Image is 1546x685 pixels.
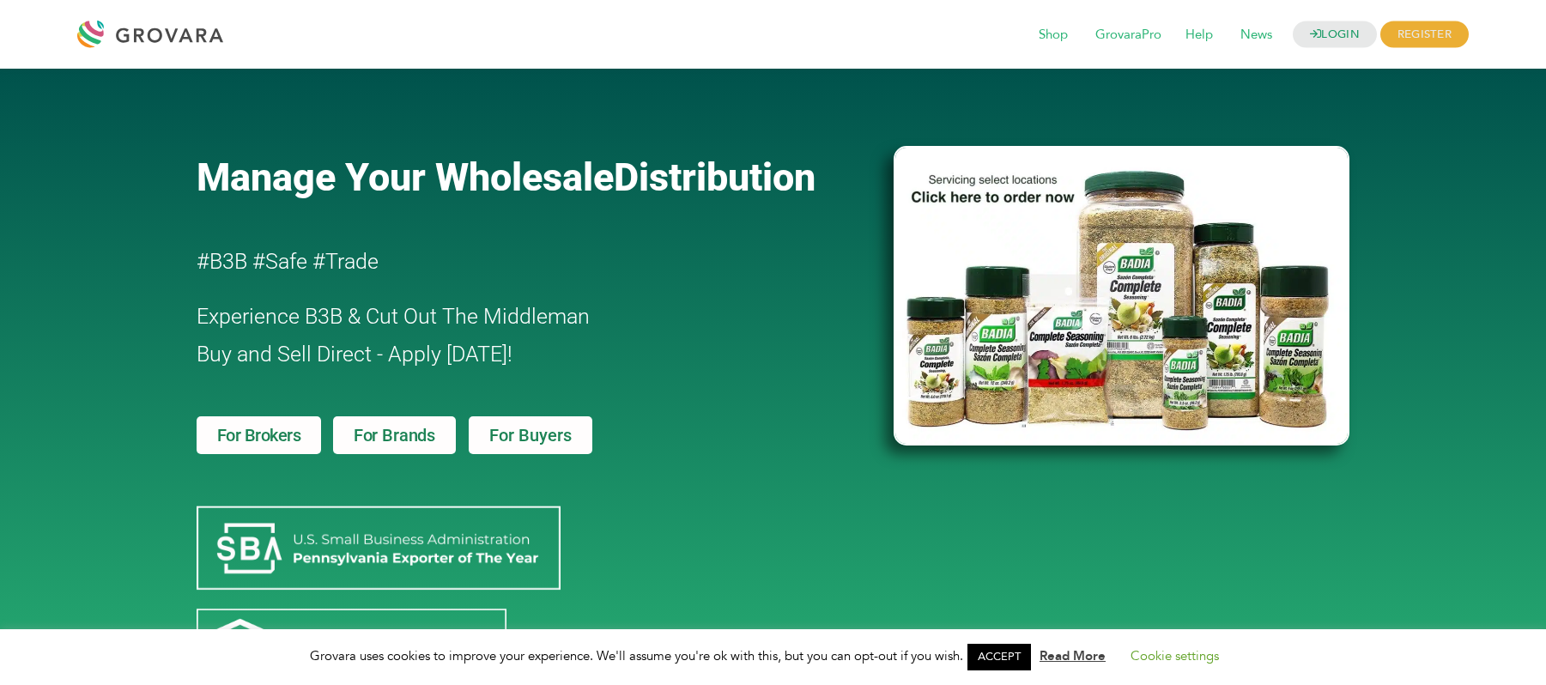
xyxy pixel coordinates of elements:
a: Cookie settings [1131,647,1219,664]
span: REGISTER [1380,21,1469,48]
a: Help [1173,26,1225,45]
span: Experience B3B & Cut Out The Middleman [197,304,590,329]
span: Manage Your Wholesale [197,155,614,200]
a: Read More [1040,647,1106,664]
a: For Buyers [469,416,592,454]
a: Manage Your WholesaleDistribution [197,155,866,200]
a: GrovaraPro [1083,26,1173,45]
span: News [1228,19,1284,52]
span: Distribution [614,155,815,200]
a: ACCEPT [967,644,1031,670]
h2: #B3B #Safe #Trade [197,243,796,281]
a: LOGIN [1293,21,1377,48]
span: Shop [1027,19,1080,52]
span: For Brokers [217,427,301,444]
span: GrovaraPro [1083,19,1173,52]
span: Buy and Sell Direct - Apply [DATE]! [197,342,512,367]
span: Help [1173,19,1225,52]
a: Shop [1027,26,1080,45]
a: For Brokers [197,416,322,454]
span: For Brands [354,427,435,444]
span: For Buyers [489,427,572,444]
span: Grovara uses cookies to improve your experience. We'll assume you're ok with this, but you can op... [310,647,1236,664]
a: News [1228,26,1284,45]
a: For Brands [333,416,456,454]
